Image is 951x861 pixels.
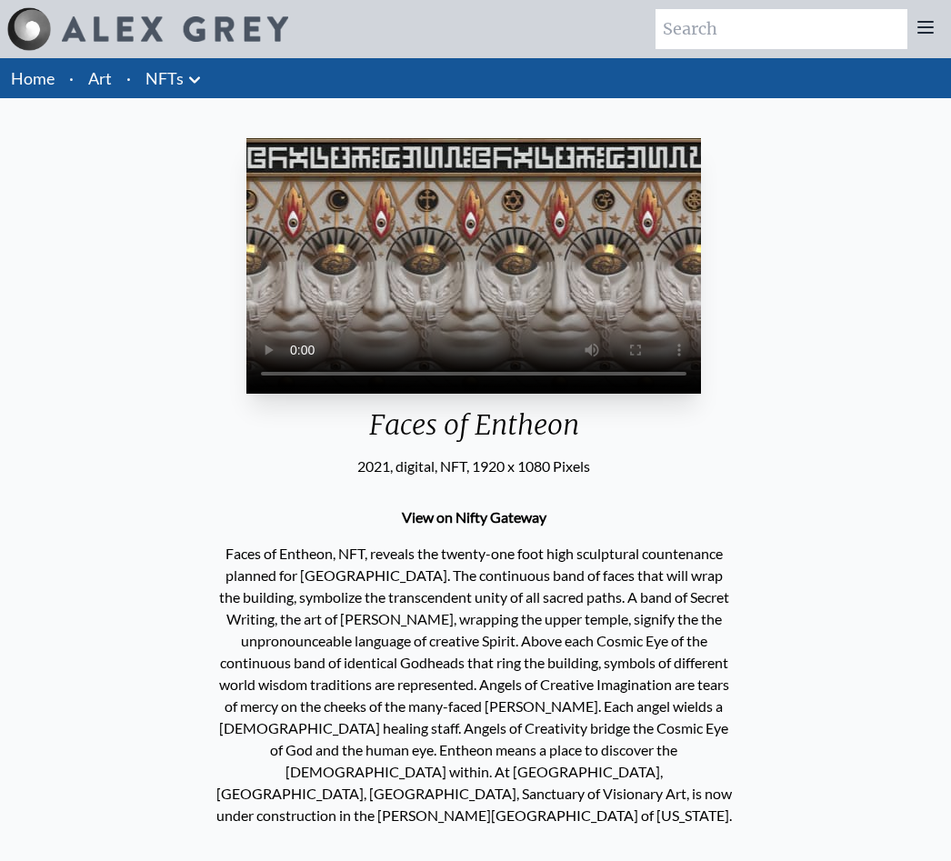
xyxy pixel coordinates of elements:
a: Art [88,65,112,91]
a: NFTs [145,65,184,91]
a: View on Nifty Gateway [402,508,546,526]
div: Faces of Entheon [246,408,701,456]
input: Search [656,9,907,49]
a: Home [11,68,55,88]
li: · [119,58,138,98]
div: 2021, digital, NFT, 1920 x 1080 Pixels [246,456,701,477]
li: · [62,58,81,98]
video: Your browser does not support the video tag. [246,138,701,394]
p: Faces of Entheon, NFT, reveals the twenty-one foot high sculptural countenance planned for [GEOGR... [215,536,733,834]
